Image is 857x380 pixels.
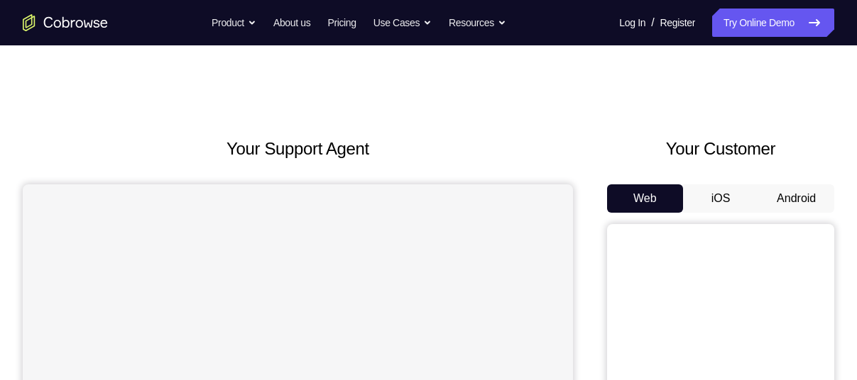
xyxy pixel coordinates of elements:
[607,184,683,213] button: Web
[607,136,834,162] h2: Your Customer
[619,9,645,37] a: Log In
[712,9,834,37] a: Try Online Demo
[23,14,108,31] a: Go to the home page
[212,9,256,37] button: Product
[273,9,310,37] a: About us
[449,9,506,37] button: Resources
[373,9,432,37] button: Use Cases
[651,14,654,31] span: /
[327,9,356,37] a: Pricing
[683,184,759,213] button: iOS
[23,136,573,162] h2: Your Support Agent
[660,9,695,37] a: Register
[758,184,834,213] button: Android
